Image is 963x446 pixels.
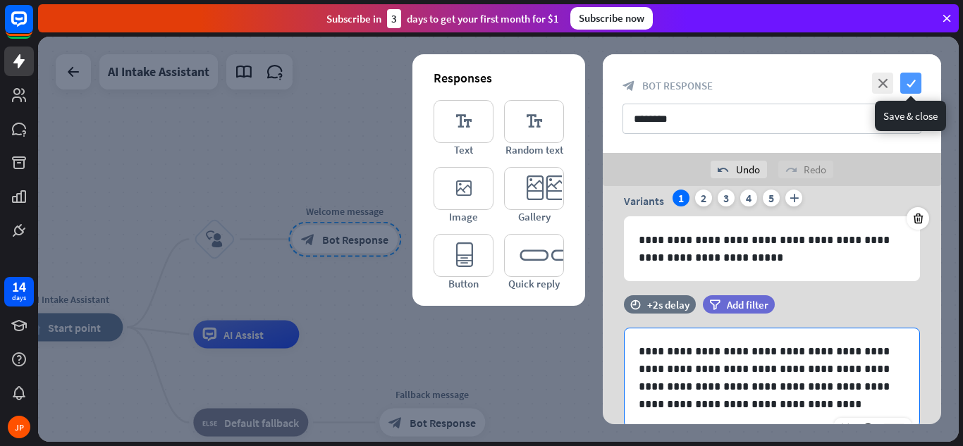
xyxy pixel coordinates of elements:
div: Redo [778,161,833,178]
div: Subscribe in days to get your first month for $1 [326,9,559,28]
span: Variants [624,194,664,208]
div: JP [8,416,30,438]
div: Subscribe now [570,7,653,30]
i: block_bot_response [622,80,635,92]
i: time [630,299,641,309]
span: Add filter [727,298,768,311]
div: 3 [718,190,735,206]
div: 2 [695,190,712,206]
i: filter [709,299,720,310]
div: Undo [711,161,767,178]
button: Open LiveChat chat widget [11,6,54,48]
span: Bot Response [642,79,713,92]
div: 4 [740,190,757,206]
i: plus [785,190,802,206]
div: 1 [673,190,689,206]
div: 5 [763,190,780,206]
i: redo [785,164,797,175]
i: close [872,73,893,94]
a: 14 days [4,277,34,306]
div: 3 [387,9,401,28]
div: 14 [12,280,26,293]
div: days [12,293,26,303]
div: +2s delay [647,298,689,311]
i: check [900,73,921,94]
i: undo [718,164,729,175]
